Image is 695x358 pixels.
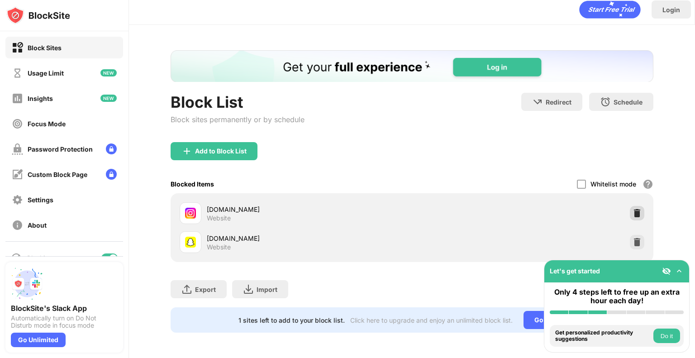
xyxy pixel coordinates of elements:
img: lock-menu.svg [106,143,117,154]
img: favicons [185,208,196,219]
button: Do it [653,329,680,343]
img: eye-not-visible.svg [662,267,671,276]
div: Block List [171,93,305,111]
img: block-on.svg [12,42,23,53]
div: Custom Block Page [28,171,87,178]
div: Go Unlimited [524,311,586,329]
div: animation [579,0,641,19]
div: Block sites permanently or by schedule [171,115,305,124]
div: Focus Mode [28,120,66,128]
div: Automatically turn on Do Not Disturb mode in focus mode [11,315,118,329]
div: Only 4 steps left to free up an extra hour each day! [550,288,684,305]
img: about-off.svg [12,220,23,231]
iframe: Banner [171,50,653,82]
div: Click here to upgrade and enjoy an unlimited block list. [350,316,513,324]
div: [DOMAIN_NAME] [207,234,412,243]
img: focus-off.svg [12,118,23,129]
div: Password Protection [28,145,93,153]
div: Export [195,286,216,293]
img: favicons [185,237,196,248]
div: Block Sites [28,44,62,52]
img: blocking-icon.svg [11,253,22,263]
div: BlockSite's Slack App [11,304,118,313]
img: password-protection-off.svg [12,143,23,155]
div: Get personalized productivity suggestions [555,329,651,343]
div: Whitelist mode [590,180,636,188]
div: Blocking [27,254,52,262]
img: settings-off.svg [12,194,23,205]
img: new-icon.svg [100,69,117,76]
div: Blocked Items [171,180,214,188]
div: 1 sites left to add to your block list. [238,316,345,324]
img: lock-menu.svg [106,169,117,180]
div: Website [207,214,231,222]
img: time-usage-off.svg [12,67,23,79]
div: Let's get started [550,267,600,275]
img: insights-off.svg [12,93,23,104]
img: omni-setup-toggle.svg [675,267,684,276]
div: Website [207,243,231,251]
img: customize-block-page-off.svg [12,169,23,180]
div: Add to Block List [195,148,247,155]
div: Redirect [546,98,571,106]
div: Go Unlimited [11,333,66,347]
div: Settings [28,196,53,204]
div: Usage Limit [28,69,64,77]
div: [DOMAIN_NAME] [207,205,412,214]
div: Insights [28,95,53,102]
img: push-slack.svg [11,267,43,300]
img: new-icon.svg [100,95,117,102]
img: logo-blocksite.svg [6,6,70,24]
div: Schedule [614,98,643,106]
div: About [28,221,47,229]
div: Login [662,6,680,14]
div: Import [257,286,277,293]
